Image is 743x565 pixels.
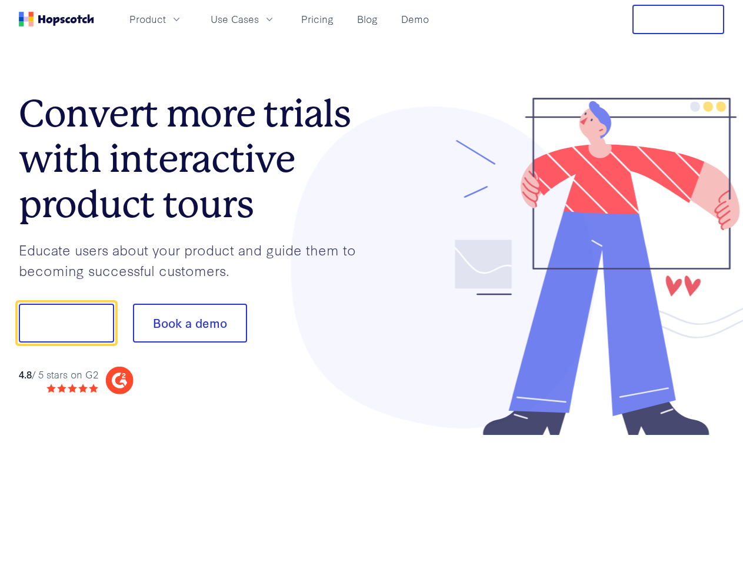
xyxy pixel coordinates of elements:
p: Educate users about your product and guide them to becoming successful customers. [19,240,372,280]
a: Demo [397,9,434,29]
button: Free Trial [632,5,724,34]
a: Blog [352,9,382,29]
strong: 4.8 [19,367,32,381]
button: Book a demo [133,304,247,343]
button: Use Cases [204,9,282,29]
div: / 5 stars on G2 [19,367,98,382]
span: Product [129,12,166,26]
h1: Convert more trials with interactive product tours [19,91,372,227]
a: Home [19,12,94,26]
button: Product [122,9,189,29]
a: Pricing [296,9,338,29]
span: Use Cases [211,12,259,26]
button: Show me! [19,304,114,343]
